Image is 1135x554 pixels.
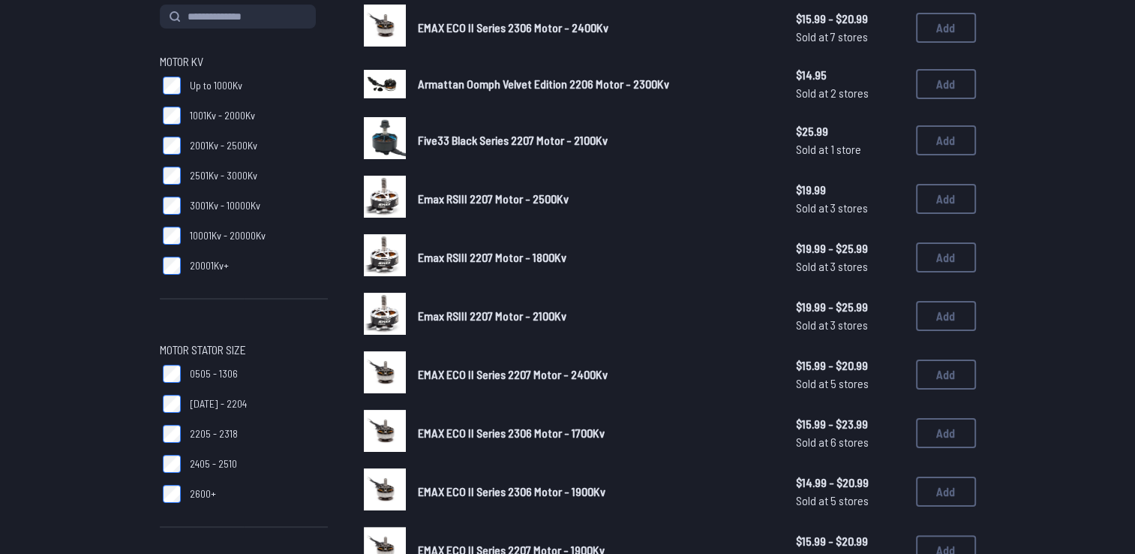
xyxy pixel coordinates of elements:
a: Armattan Oomph Velvet Edition 2206 Motor - 2300Kv [418,75,772,93]
button: Add [916,242,976,272]
input: Up to 1000Kv [163,77,181,95]
img: image [364,70,406,98]
span: $15.99 - $20.99 [796,357,904,375]
span: $14.99 - $20.99 [796,474,904,492]
img: image [364,117,406,159]
span: EMAX ECO II Series 2306 Motor - 1900Kv [418,484,605,498]
span: Emax RSIII 2207 Motor - 2100Kv [418,309,566,323]
a: EMAX ECO II Series 2306 Motor - 2400Kv [418,19,772,37]
button: Add [916,360,976,390]
span: Sold at 5 stores [796,492,904,510]
span: 10001Kv - 20000Kv [190,228,266,243]
span: Five33 Black Series 2207 Motor - 2100Kv [418,133,608,147]
input: 3001Kv - 10000Kv [163,197,181,215]
input: 2600+ [163,485,181,503]
a: image [364,410,406,456]
span: EMAX ECO II Series 2306 Motor - 1700Kv [418,426,605,440]
input: 2405 - 2510 [163,455,181,473]
span: Motor Stator Size [160,341,246,359]
span: 3001Kv - 10000Kv [190,198,260,213]
button: Add [916,184,976,214]
input: 2001Kv - 2500Kv [163,137,181,155]
button: Add [916,13,976,43]
span: 2001Kv - 2500Kv [190,138,257,153]
span: 2405 - 2510 [190,456,237,471]
a: EMAX ECO II Series 2207 Motor - 2400Kv [418,366,772,384]
span: EMAX ECO II Series 2306 Motor - 2400Kv [418,20,608,35]
span: 2205 - 2318 [190,426,238,441]
span: 2600+ [190,486,216,501]
span: $15.99 - $20.99 [796,10,904,28]
a: image [364,293,406,339]
img: image [364,234,406,276]
input: 10001Kv - 20000Kv [163,227,181,245]
span: $15.99 - $20.99 [796,532,904,550]
span: Sold at 7 stores [796,28,904,46]
span: Armattan Oomph Velvet Edition 2206 Motor - 2300Kv [418,77,669,91]
span: 2501Kv - 3000Kv [190,168,257,183]
span: Sold at 1 store [796,140,904,158]
img: image [364,176,406,218]
span: Sold at 3 stores [796,316,904,334]
input: [DATE] - 2204 [163,395,181,413]
span: Sold at 5 stores [796,375,904,393]
span: Emax RSIII 2207 Motor - 2500Kv [418,191,569,206]
span: [DATE] - 2204 [190,396,247,411]
img: image [364,410,406,452]
a: EMAX ECO II Series 2306 Motor - 1900Kv [418,483,772,501]
span: $19.99 [796,181,904,199]
button: Add [916,125,976,155]
span: 1001Kv - 2000Kv [190,108,255,123]
a: image [364,234,406,281]
img: image [364,468,406,510]
span: $19.99 - $25.99 [796,298,904,316]
span: Sold at 3 stores [796,257,904,275]
span: 0505 - 1306 [190,366,238,381]
img: image [364,5,406,47]
span: $25.99 [796,122,904,140]
a: Emax RSIII 2207 Motor - 2500Kv [418,190,772,208]
span: Motor KV [160,53,203,71]
span: Sold at 2 stores [796,84,904,102]
a: image [364,63,406,105]
span: EMAX ECO II Series 2207 Motor - 2400Kv [418,367,608,381]
button: Add [916,477,976,507]
button: Add [916,69,976,99]
span: $14.95 [796,66,904,84]
img: image [364,293,406,335]
a: Emax RSIII 2207 Motor - 1800Kv [418,248,772,266]
input: 2205 - 2318 [163,425,181,443]
a: EMAX ECO II Series 2306 Motor - 1700Kv [418,424,772,442]
a: image [364,468,406,515]
span: Emax RSIII 2207 Motor - 1800Kv [418,250,566,264]
span: 20001Kv+ [190,258,229,273]
a: image [364,5,406,51]
a: image [364,351,406,398]
img: image [364,351,406,393]
a: Five33 Black Series 2207 Motor - 2100Kv [418,131,772,149]
span: $19.99 - $25.99 [796,239,904,257]
input: 0505 - 1306 [163,365,181,383]
span: $15.99 - $23.99 [796,415,904,433]
button: Add [916,301,976,331]
span: Sold at 6 stores [796,433,904,451]
a: image [364,176,406,222]
a: Emax RSIII 2207 Motor - 2100Kv [418,307,772,325]
a: image [364,117,406,164]
span: Sold at 3 stores [796,199,904,217]
span: Up to 1000Kv [190,78,242,93]
input: 20001Kv+ [163,257,181,275]
input: 1001Kv - 2000Kv [163,107,181,125]
input: 2501Kv - 3000Kv [163,167,181,185]
button: Add [916,418,976,448]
